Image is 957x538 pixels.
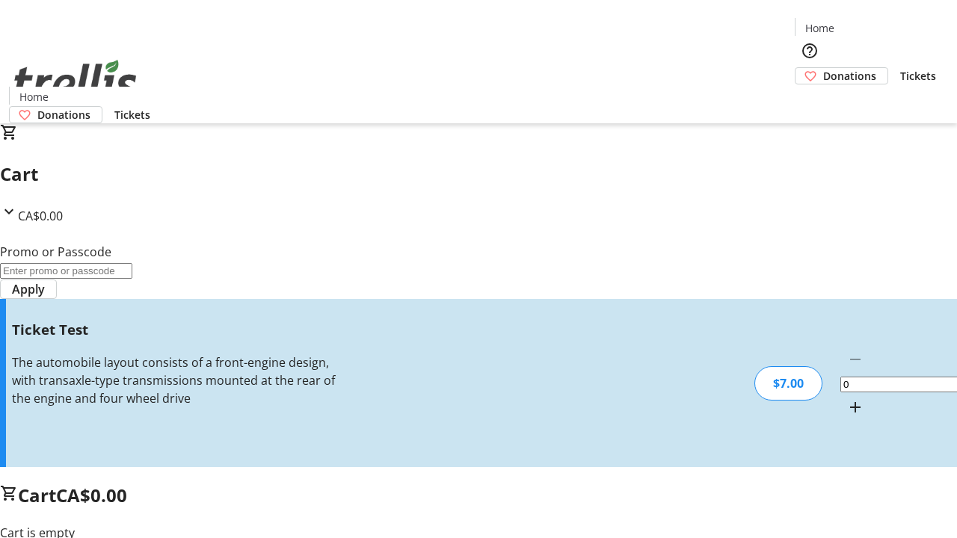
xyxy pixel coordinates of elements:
span: Donations [37,107,90,123]
a: Donations [9,106,102,123]
button: Increment by one [840,392,870,422]
a: Home [796,20,843,36]
h3: Ticket Test [12,319,339,340]
a: Tickets [888,68,948,84]
a: Donations [795,67,888,84]
div: $7.00 [754,366,822,401]
span: Tickets [900,68,936,84]
span: Apply [12,280,45,298]
span: Home [19,89,49,105]
button: Cart [795,84,825,114]
span: CA$0.00 [18,208,63,224]
button: Help [795,36,825,66]
img: Orient E2E Organization TZ0e4Lxq4E's Logo [9,43,142,118]
div: The automobile layout consists of a front-engine design, with transaxle-type transmissions mounte... [12,353,339,407]
span: Home [805,20,834,36]
span: Tickets [114,107,150,123]
a: Tickets [102,107,162,123]
a: Home [10,89,58,105]
span: Donations [823,68,876,84]
span: CA$0.00 [56,483,127,507]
